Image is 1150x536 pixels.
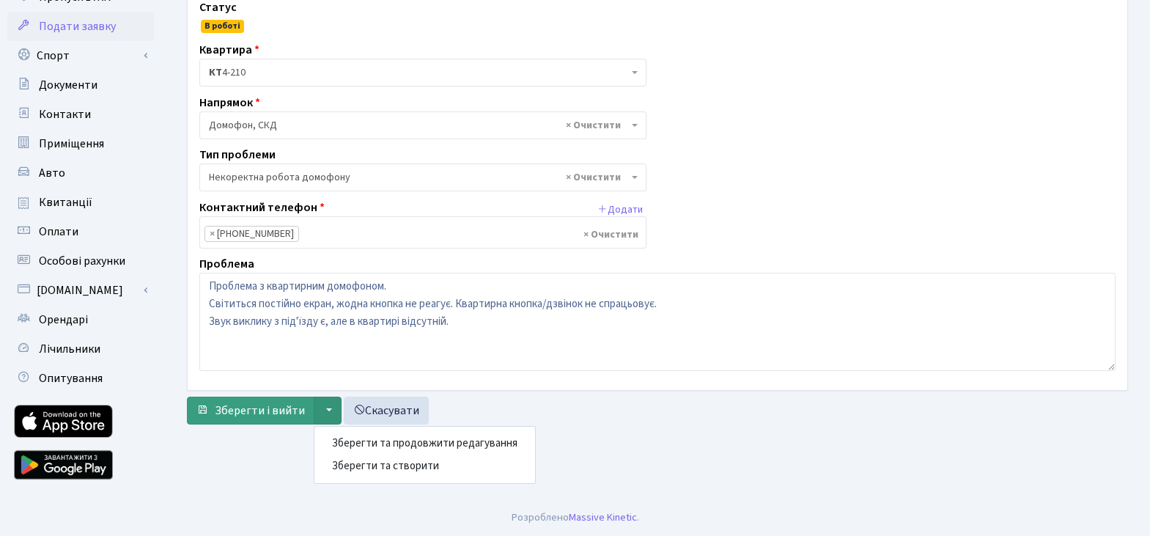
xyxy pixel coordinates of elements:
[209,170,628,185] span: Некоректна робота домофону
[215,403,305,419] span: Зберегти і вийти
[7,276,154,305] a: [DOMAIN_NAME]
[199,59,646,87] span: <b>КТ</b>&nbsp;&nbsp;&nbsp;&nbsp;4-210
[39,224,78,240] span: Оплати
[199,273,1116,371] textarea: Проблема з квартирним домофоном. Світиться постійно екран, жодна кнопка не реагує. Квартирна кноп...
[583,227,638,242] span: Видалити всі елементи
[39,136,104,152] span: Приміщення
[199,111,646,139] span: Домофон, СКД
[7,188,154,217] a: Квитанції
[7,129,154,158] a: Приміщення
[7,364,154,393] a: Опитування
[314,433,535,455] button: Зберегти та продовжити редагування
[199,255,254,273] label: Проблема
[39,106,91,122] span: Контакти
[39,165,65,181] span: Авто
[7,217,154,246] a: Оплати
[39,18,116,34] span: Подати заявку
[7,100,154,129] a: Контакти
[209,65,628,80] span: <b>КТ</b>&nbsp;&nbsp;&nbsp;&nbsp;4-210
[39,194,92,210] span: Квитанції
[7,334,154,364] a: Лічильники
[39,77,97,93] span: Документи
[199,41,259,59] label: Квартира
[7,41,154,70] a: Спорт
[594,199,646,221] button: Додати
[187,397,314,425] button: Зберегти і вийти
[209,118,628,133] span: Домофон, СКД
[7,246,154,276] a: Особові рахунки
[512,510,639,526] div: Розроблено .
[566,170,621,185] span: Видалити всі елементи
[199,146,276,164] label: Тип проблеми
[7,305,154,334] a: Орендарі
[569,510,637,525] a: Massive Kinetic
[204,226,299,242] li: (050) 469-06-21
[39,253,125,269] span: Особові рахунки
[209,65,222,80] b: КТ
[199,164,646,191] span: Некоректна робота домофону
[39,370,103,386] span: Опитування
[7,70,154,100] a: Документи
[199,94,260,111] label: Напрямок
[201,20,244,33] span: В роботі
[7,12,154,41] a: Подати заявку
[210,227,215,241] span: ×
[39,312,88,328] span: Орендарі
[199,199,325,216] label: Контактний телефон
[344,397,429,425] a: Скасувати
[7,158,154,188] a: Авто
[39,341,100,357] span: Лічильники
[314,455,535,477] button: Зберегти та створити
[566,118,621,133] span: Видалити всі елементи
